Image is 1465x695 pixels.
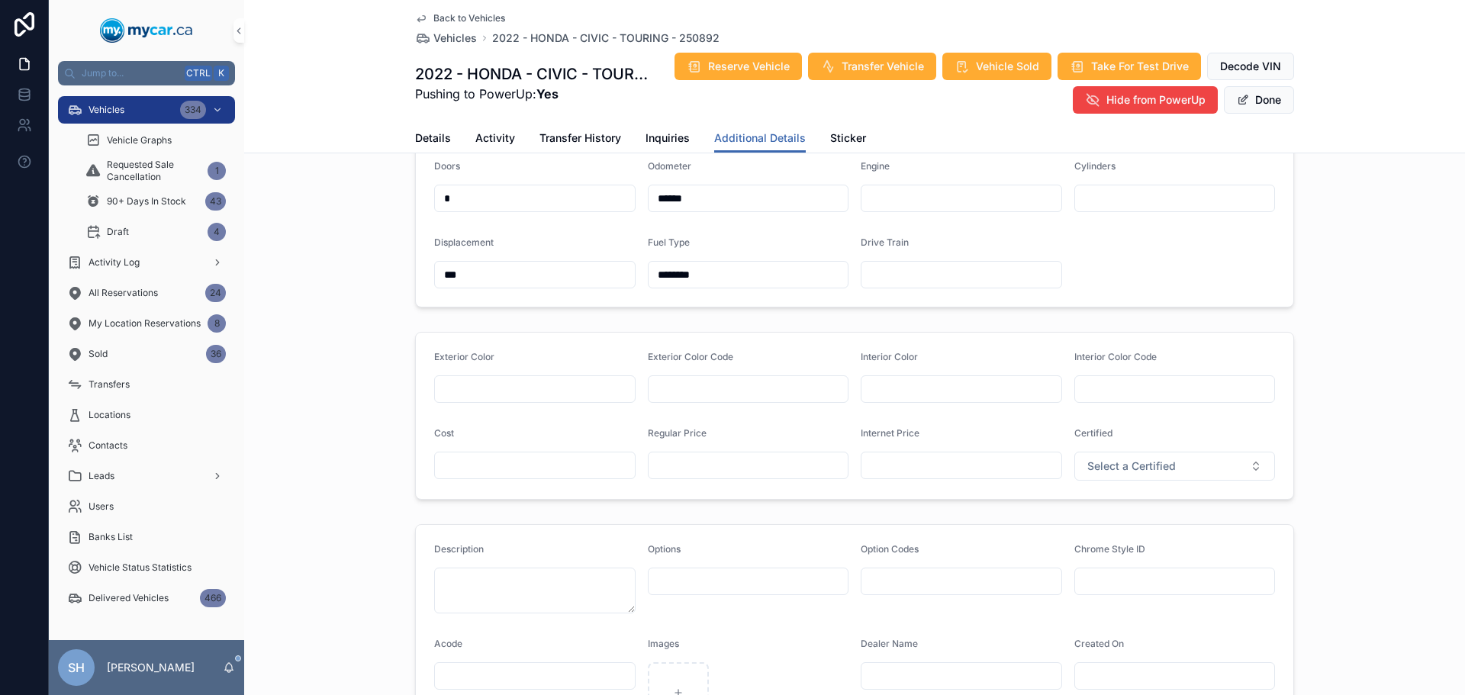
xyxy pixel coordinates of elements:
[1074,638,1124,649] span: Created On
[434,427,454,439] span: Cost
[1074,543,1145,555] span: Chrome Style ID
[434,638,462,649] span: Acode
[76,127,235,154] a: Vehicle Graphs
[107,159,201,183] span: Requested Sale Cancellation
[830,130,866,146] span: Sticker
[58,401,235,429] a: Locations
[107,134,172,146] span: Vehicle Graphs
[415,63,652,85] h1: 2022 - HONDA - CIVIC - TOURING - 250892
[536,86,559,101] strong: Yes
[1106,92,1206,108] span: Hide from PowerUp
[648,427,707,439] span: Regular Price
[100,18,193,43] img: App logo
[648,236,690,248] span: Fuel Type
[942,53,1051,80] button: Vehicle Sold
[1224,86,1294,114] button: Done
[1091,59,1189,74] span: Take For Test Drive
[648,638,679,649] span: Images
[1207,53,1294,80] button: Decode VIN
[89,348,108,360] span: Sold
[492,31,720,46] a: 2022 - HONDA - CIVIC - TOURING - 250892
[646,124,690,155] a: Inquiries
[200,589,226,607] div: 466
[58,279,235,307] a: All Reservations24
[675,53,802,80] button: Reserve Vehicle
[89,439,127,452] span: Contacts
[76,218,235,246] a: Draft4
[89,561,192,574] span: Vehicle Status Statistics
[1220,59,1281,74] span: Decode VIN
[58,340,235,368] a: Sold36
[415,12,505,24] a: Back to Vehicles
[58,96,235,124] a: Vehicles334
[49,85,244,632] div: scrollable content
[708,59,790,74] span: Reserve Vehicle
[861,236,909,248] span: Drive Train
[830,124,866,155] a: Sticker
[415,31,477,46] a: Vehicles
[82,67,179,79] span: Jump to...
[861,543,919,555] span: Option Codes
[415,124,451,155] a: Details
[539,124,621,155] a: Transfer History
[976,59,1039,74] span: Vehicle Sold
[842,59,924,74] span: Transfer Vehicle
[475,130,515,146] span: Activity
[861,427,919,439] span: Internet Price
[208,162,226,180] div: 1
[714,130,806,146] span: Additional Details
[1074,160,1116,172] span: Cylinders
[1074,427,1112,439] span: Certified
[185,66,212,81] span: Ctrl
[648,543,681,555] span: Options
[433,31,477,46] span: Vehicles
[205,192,226,211] div: 43
[539,130,621,146] span: Transfer History
[76,157,235,185] a: Requested Sale Cancellation1
[58,493,235,520] a: Users
[415,130,451,146] span: Details
[205,284,226,302] div: 24
[1074,351,1157,362] span: Interior Color Code
[433,12,505,24] span: Back to Vehicles
[434,543,484,555] span: Description
[215,67,227,79] span: K
[1058,53,1201,80] button: Take For Test Drive
[58,61,235,85] button: Jump to...CtrlK
[475,124,515,155] a: Activity
[861,638,918,649] span: Dealer Name
[107,226,129,238] span: Draft
[89,256,140,269] span: Activity Log
[89,287,158,299] span: All Reservations
[107,660,195,675] p: [PERSON_NAME]
[646,130,690,146] span: Inquiries
[434,160,460,172] span: Doors
[861,160,890,172] span: Engine
[89,470,114,482] span: Leads
[58,462,235,490] a: Leads
[714,124,806,153] a: Additional Details
[58,584,235,612] a: Delivered Vehicles466
[1073,86,1218,114] button: Hide from PowerUp
[1087,459,1176,474] span: Select a Certified
[58,554,235,581] a: Vehicle Status Statistics
[648,160,691,172] span: Odometer
[58,371,235,398] a: Transfers
[208,314,226,333] div: 8
[89,317,201,330] span: My Location Reservations
[208,223,226,241] div: 4
[1074,452,1276,481] button: Select Button
[648,351,733,362] span: Exterior Color Code
[68,658,85,677] span: SH
[58,523,235,551] a: Banks List
[76,188,235,215] a: 90+ Days In Stock43
[180,101,206,119] div: 334
[58,310,235,337] a: My Location Reservations8
[89,104,124,116] span: Vehicles
[89,500,114,513] span: Users
[58,432,235,459] a: Contacts
[434,236,494,248] span: Displacement
[89,592,169,604] span: Delivered Vehicles
[58,249,235,276] a: Activity Log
